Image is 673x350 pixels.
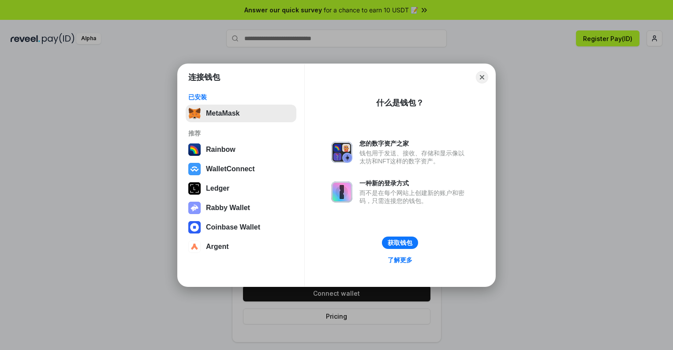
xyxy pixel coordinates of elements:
button: Ledger [186,180,296,197]
div: Ledger [206,184,229,192]
img: svg+xml,%3Csvg%20width%3D%2228%22%20height%3D%2228%22%20viewBox%3D%220%200%2028%2028%22%20fill%3D... [188,241,201,253]
img: svg+xml,%3Csvg%20xmlns%3D%22http%3A%2F%2Fwww.w3.org%2F2000%2Fsvg%22%20fill%3D%22none%22%20viewBox... [188,202,201,214]
div: 获取钱包 [388,239,412,247]
div: Argent [206,243,229,251]
button: Coinbase Wallet [186,218,296,236]
button: Argent [186,238,296,256]
img: svg+xml,%3Csvg%20width%3D%2228%22%20height%3D%2228%22%20viewBox%3D%220%200%2028%2028%22%20fill%3D... [188,221,201,233]
button: Rabby Wallet [186,199,296,217]
button: WalletConnect [186,160,296,178]
button: MetaMask [186,105,296,122]
div: Coinbase Wallet [206,223,260,231]
img: svg+xml,%3Csvg%20width%3D%22120%22%20height%3D%22120%22%20viewBox%3D%220%200%20120%20120%22%20fil... [188,143,201,156]
div: 什么是钱包？ [376,98,424,108]
div: 了解更多 [388,256,412,264]
div: 推荐 [188,129,294,137]
div: 一种新的登录方式 [359,179,469,187]
div: MetaMask [206,109,239,117]
img: svg+xml,%3Csvg%20xmlns%3D%22http%3A%2F%2Fwww.w3.org%2F2000%2Fsvg%22%20fill%3D%22none%22%20viewBox... [331,142,352,163]
img: svg+xml,%3Csvg%20xmlns%3D%22http%3A%2F%2Fwww.w3.org%2F2000%2Fsvg%22%20width%3D%2228%22%20height%3... [188,182,201,195]
div: 钱包用于发送、接收、存储和显示像以太坊和NFT这样的数字资产。 [359,149,469,165]
div: Rabby Wallet [206,204,250,212]
img: svg+xml,%3Csvg%20xmlns%3D%22http%3A%2F%2Fwww.w3.org%2F2000%2Fsvg%22%20fill%3D%22none%22%20viewBox... [331,181,352,203]
div: 已安装 [188,93,294,101]
h1: 连接钱包 [188,72,220,83]
div: 而不是在每个网站上创建新的账户和密码，只需连接您的钱包。 [359,189,469,205]
button: Close [476,71,488,83]
div: Rainbow [206,146,236,154]
button: Rainbow [186,141,296,158]
div: 您的数字资产之家 [359,139,469,147]
a: 了解更多 [382,254,418,266]
button: 获取钱包 [382,237,418,249]
div: WalletConnect [206,165,255,173]
img: svg+xml,%3Csvg%20width%3D%2228%22%20height%3D%2228%22%20viewBox%3D%220%200%2028%2028%22%20fill%3D... [188,163,201,175]
img: svg+xml,%3Csvg%20fill%3D%22none%22%20height%3D%2233%22%20viewBox%3D%220%200%2035%2033%22%20width%... [188,107,201,120]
